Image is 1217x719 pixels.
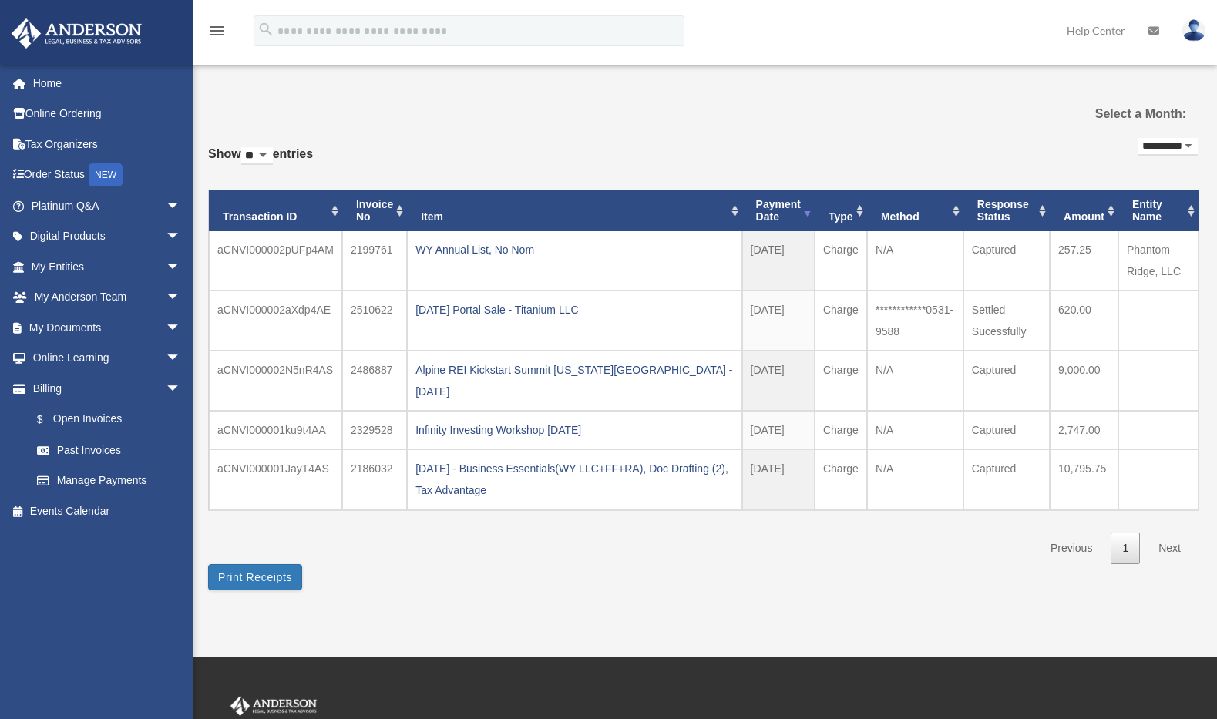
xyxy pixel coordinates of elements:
[742,231,815,291] td: [DATE]
[22,404,204,435] a: $Open Invoices
[963,231,1050,291] td: Captured
[166,312,197,344] span: arrow_drop_down
[1039,533,1104,564] a: Previous
[415,299,733,321] div: [DATE] Portal Sale - Titanium LLC
[342,190,407,232] th: Invoice No: activate to sort column ascending
[1118,231,1199,291] td: Phantom Ridge, LLC
[208,27,227,40] a: menu
[11,160,204,191] a: Order StatusNEW
[963,291,1050,351] td: Settled Sucessfully
[1182,19,1205,42] img: User Pic
[209,411,342,449] td: aCNVI000001ku9t4AA
[342,291,407,351] td: 2510622
[208,22,227,40] i: menu
[257,21,274,38] i: search
[11,190,204,221] a: Platinum Q&Aarrow_drop_down
[166,251,197,283] span: arrow_drop_down
[815,351,867,411] td: Charge
[963,449,1050,509] td: Captured
[742,291,815,351] td: [DATE]
[867,449,963,509] td: N/A
[11,282,204,313] a: My Anderson Teamarrow_drop_down
[1111,533,1140,564] a: 1
[342,449,407,509] td: 2186032
[166,343,197,375] span: arrow_drop_down
[342,351,407,411] td: 2486887
[742,449,815,509] td: [DATE]
[815,190,867,232] th: Type: activate to sort column ascending
[166,282,197,314] span: arrow_drop_down
[22,435,197,465] a: Past Invoices
[11,312,204,343] a: My Documentsarrow_drop_down
[415,359,733,402] div: Alpine REI Kickstart Summit [US_STATE][GEOGRAPHIC_DATA] - [DATE]
[166,221,197,253] span: arrow_drop_down
[1050,231,1118,291] td: 257.25
[815,411,867,449] td: Charge
[11,221,204,252] a: Digital Productsarrow_drop_down
[227,696,320,716] img: Anderson Advisors Platinum Portal
[11,99,204,129] a: Online Ordering
[45,410,53,429] span: $
[1050,449,1118,509] td: 10,795.75
[11,496,204,526] a: Events Calendar
[407,190,741,232] th: Item: activate to sort column ascending
[815,449,867,509] td: Charge
[1050,291,1118,351] td: 620.00
[241,147,273,165] select: Showentries
[208,143,313,180] label: Show entries
[415,458,733,501] div: [DATE] - Business Essentials(WY LLC+FF+RA), Doc Drafting (2), Tax Advantage
[209,351,342,411] td: aCNVI000002N5nR4AS
[815,231,867,291] td: Charge
[742,190,815,232] th: Payment Date: activate to sort column ascending
[1050,351,1118,411] td: 9,000.00
[7,18,146,49] img: Anderson Advisors Platinum Portal
[1044,103,1186,125] label: Select a Month:
[22,465,204,496] a: Manage Payments
[11,343,204,374] a: Online Learningarrow_drop_down
[11,129,204,160] a: Tax Organizers
[209,291,342,351] td: aCNVI000002aXdp4AE
[166,190,197,222] span: arrow_drop_down
[867,411,963,449] td: N/A
[209,449,342,509] td: aCNVI000001JayT4AS
[1147,533,1192,564] a: Next
[742,351,815,411] td: [DATE]
[342,411,407,449] td: 2329528
[867,231,963,291] td: N/A
[209,231,342,291] td: aCNVI000002pUFp4AM
[89,163,123,186] div: NEW
[11,373,204,404] a: Billingarrow_drop_down
[415,239,733,260] div: WY Annual List, No Nom
[1050,411,1118,449] td: 2,747.00
[815,291,867,351] td: Charge
[208,564,302,590] button: Print Receipts
[11,251,204,282] a: My Entitiesarrow_drop_down
[963,411,1050,449] td: Captured
[742,411,815,449] td: [DATE]
[342,231,407,291] td: 2199761
[867,351,963,411] td: N/A
[867,190,963,232] th: Method: activate to sort column ascending
[963,190,1050,232] th: Response Status: activate to sort column ascending
[1118,190,1199,232] th: Entity Name: activate to sort column ascending
[963,351,1050,411] td: Captured
[11,68,204,99] a: Home
[209,190,342,232] th: Transaction ID: activate to sort column ascending
[415,419,733,441] div: Infinity Investing Workshop [DATE]
[1050,190,1118,232] th: Amount: activate to sort column ascending
[166,373,197,405] span: arrow_drop_down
